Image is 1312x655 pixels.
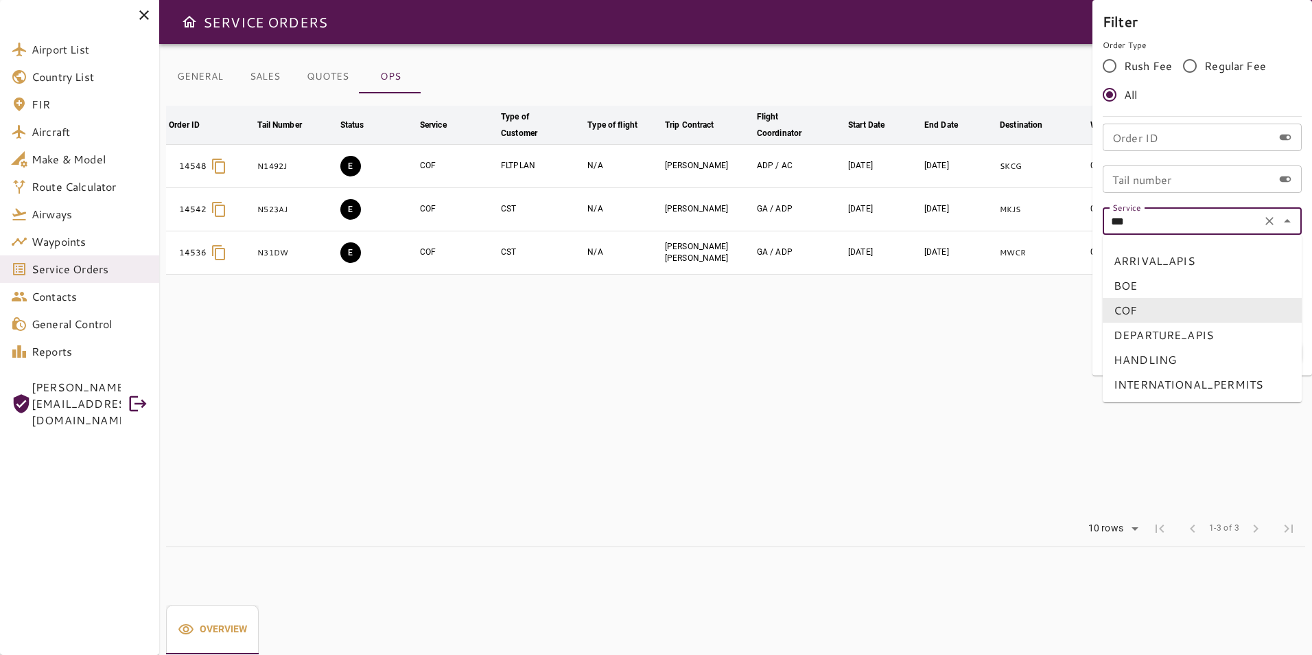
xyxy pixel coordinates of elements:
h6: Filter [1103,10,1302,32]
div: rushFeeOrder [1103,51,1302,109]
li: DEPARTURE_APIS [1103,323,1302,347]
li: ARRIVAL_APIS [1103,249,1302,273]
span: All [1124,87,1137,103]
label: Service [1112,201,1141,213]
button: Close [1278,211,1297,231]
li: HANDLING [1103,347,1302,372]
span: Regular Fee [1204,58,1266,74]
li: BOE [1103,273,1302,298]
button: Clear [1260,211,1279,231]
span: Rush Fee [1124,58,1172,74]
li: COF [1103,298,1302,323]
p: Order Type [1103,39,1302,51]
li: INTERNATIONAL_PERMITS [1103,372,1302,397]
